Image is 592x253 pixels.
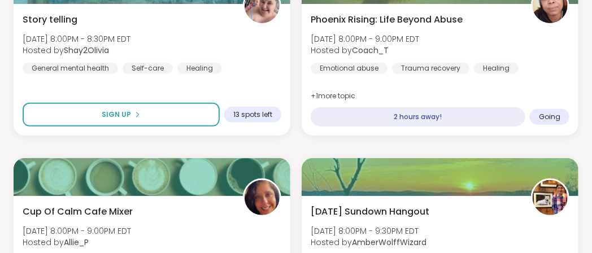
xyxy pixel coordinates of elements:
[352,237,426,248] b: AmberWolffWizard
[64,237,89,248] b: Allie_P
[233,110,272,119] span: 13 spots left
[539,112,560,121] span: Going
[352,45,389,56] b: Coach_T
[311,13,463,27] span: Phoenix Rising: Life Beyond Abuse
[533,180,568,215] img: AmberWolffWizard
[23,205,133,219] span: Cup Of Calm Cafe Mixer
[102,110,132,120] span: Sign Up
[23,103,220,127] button: Sign Up
[123,63,173,74] div: Self-care
[311,237,426,248] span: Hosted by
[392,63,469,74] div: Trauma recovery
[23,45,130,56] span: Hosted by
[311,205,429,219] span: [DATE] Sundown Hangout
[23,13,77,27] span: Story telling
[23,33,130,45] span: [DATE] 8:00PM - 8:30PM EDT
[474,63,519,74] div: Healing
[311,107,525,127] div: 2 hours away!
[311,63,388,74] div: Emotional abuse
[23,63,118,74] div: General mental health
[64,45,109,56] b: Shay2Olivia
[23,225,131,237] span: [DATE] 8:00PM - 9:00PM EDT
[311,45,419,56] span: Hosted by
[245,180,280,215] img: Allie_P
[177,63,222,74] div: Healing
[23,237,131,248] span: Hosted by
[311,225,426,237] span: [DATE] 8:00PM - 9:30PM EDT
[311,33,419,45] span: [DATE] 8:00PM - 9:00PM EDT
